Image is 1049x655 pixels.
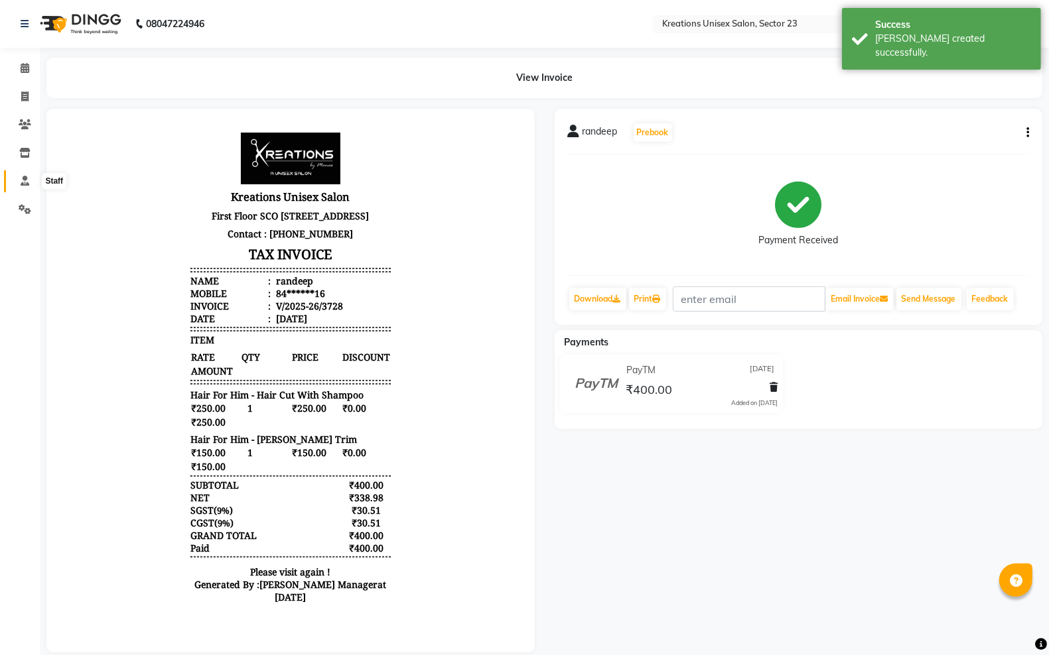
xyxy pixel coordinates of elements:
div: Invoice [131,178,211,190]
div: ( ) [131,382,173,394]
div: SUBTOTAL [131,357,179,369]
p: First Floor SCO [STREET_ADDRESS] [131,85,331,103]
p: Please visit again ! [131,444,331,456]
div: View Invoice [46,58,1042,98]
button: Send Message [896,288,961,310]
span: ₹250.00 [232,279,281,293]
div: ₹338.98 [282,369,331,382]
h3: Kreations Unisex Salon [131,65,331,85]
span: : [208,190,211,203]
span: [DATE] [750,363,774,377]
div: Generated By : at [DATE] [131,456,331,481]
span: 9% [158,395,171,407]
span: 9% [157,383,170,394]
div: ₹400.00 [282,420,331,432]
div: ₹400.00 [282,357,331,369]
span: ITEM [131,211,155,224]
span: AMOUNT [131,242,180,256]
span: CGST [131,394,155,407]
div: [DATE] [214,190,247,203]
span: PRICE [232,228,281,242]
span: Hair For Him - [PERSON_NAME] Trim [131,311,297,324]
a: Feedback [967,288,1014,310]
span: randeep [583,125,618,143]
span: ₹150.00 [131,324,180,337]
div: randeep [214,152,253,165]
div: Name [131,152,211,165]
span: Hair For Him - Hair Cut With Shampoo [131,267,304,279]
b: 08047224946 [146,5,204,42]
div: Payment Received [758,234,838,248]
div: Mobile [131,165,211,178]
span: 1 [181,324,230,337]
div: Bill created successfully. [875,32,1031,60]
p: Contact : [PHONE_NUMBER] [131,103,331,121]
span: QTY [181,228,230,242]
span: : [208,178,211,190]
span: ₹0.00 [282,324,331,337]
span: ₹250.00 [131,279,180,293]
div: ₹30.51 [282,382,331,394]
div: Staff [42,174,66,190]
img: file_1714638328722.jpeg [181,11,281,62]
div: GRAND TOTAL [131,407,197,420]
span: ₹400.00 [626,382,672,400]
div: V/2025-26/3728 [214,178,283,190]
span: Payments [565,336,609,348]
button: Prebook [634,123,672,142]
span: ₹0.00 [282,279,331,293]
span: 1 [181,279,230,293]
span: ₹150.00 [232,324,281,337]
img: logo [34,5,125,42]
a: Download [569,288,626,310]
span: RATE [131,228,180,242]
div: Added on [DATE] [731,398,778,408]
span: : [208,152,211,165]
button: Email Invoice [826,288,894,310]
div: Date [131,190,211,203]
a: Print [629,288,666,310]
div: ( ) [131,394,174,407]
span: ₹150.00 [131,337,180,351]
span: DISCOUNT [282,228,331,242]
span: PayTM [626,363,656,377]
h3: TAX INVOICE [131,121,331,144]
div: ₹400.00 [282,407,331,420]
span: [PERSON_NAME] Manager [200,456,318,469]
span: : [208,165,211,178]
div: ₹30.51 [282,394,331,407]
input: enter email [673,286,825,312]
div: Paid [131,420,150,432]
div: Success [875,18,1031,32]
span: SGST [131,382,154,394]
span: ₹250.00 [131,293,180,307]
div: NET [131,369,150,382]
